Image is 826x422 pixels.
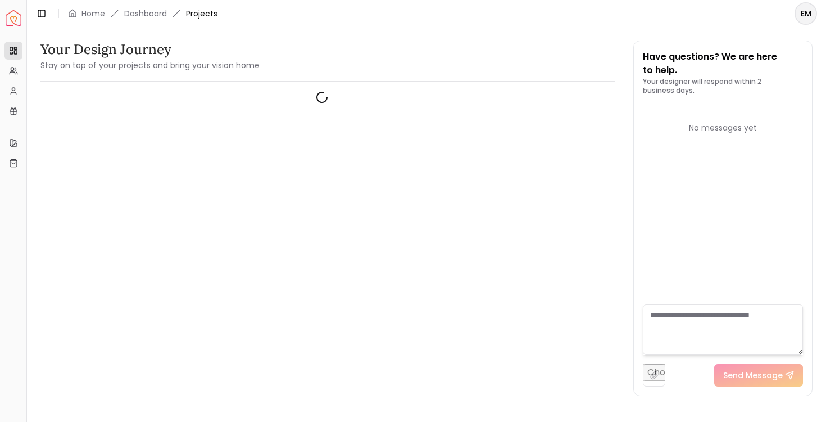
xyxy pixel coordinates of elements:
a: Dashboard [124,8,167,19]
p: Have questions? We are here to help. [643,50,804,77]
span: Projects [186,8,217,19]
span: EM [796,3,816,24]
p: Your designer will respond within 2 business days. [643,77,804,95]
a: Home [81,8,105,19]
h3: Your Design Journey [40,41,260,59]
button: EM [795,2,817,25]
a: Spacejoy [6,10,21,26]
nav: breadcrumb [68,8,217,19]
img: Spacejoy Logo [6,10,21,26]
div: No messages yet [643,122,804,133]
small: Stay on top of your projects and bring your vision home [40,60,260,71]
